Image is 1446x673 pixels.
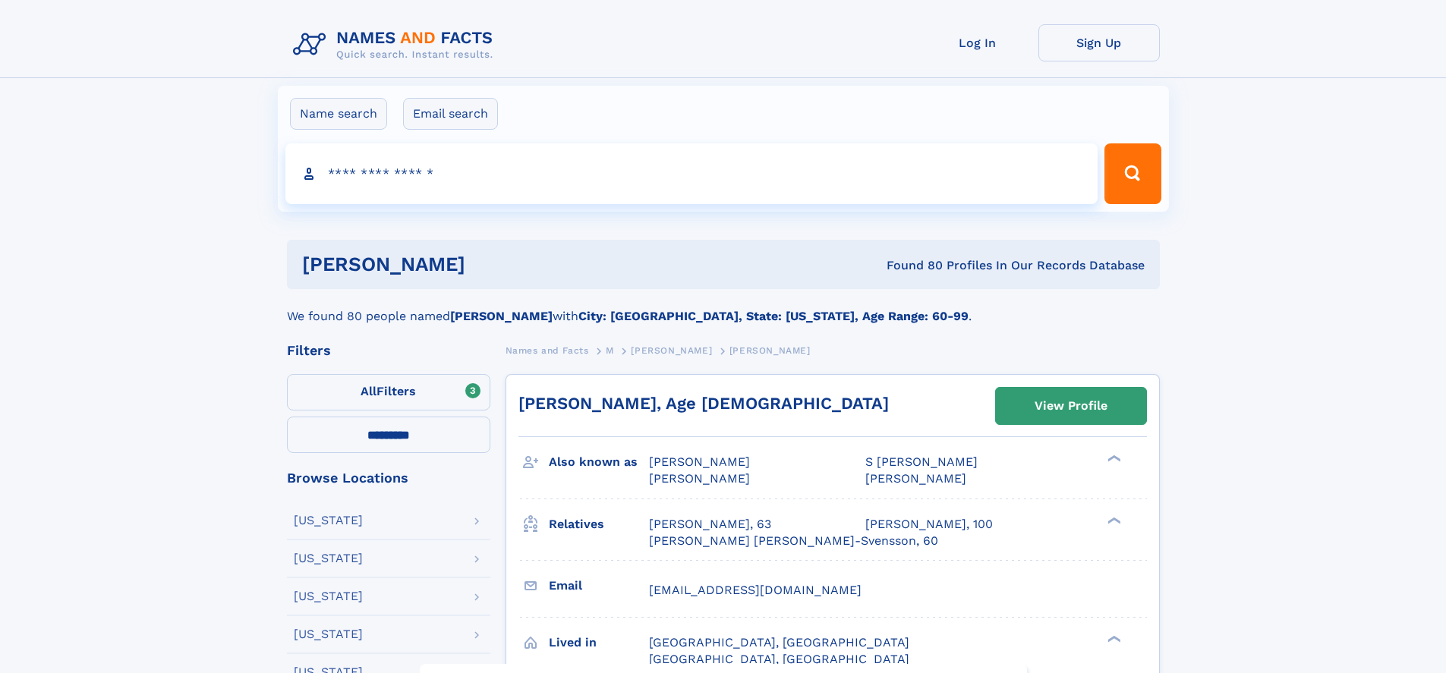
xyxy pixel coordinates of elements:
[649,454,750,469] span: [PERSON_NAME]
[290,98,387,130] label: Name search
[285,143,1098,204] input: search input
[1104,515,1122,525] div: ❯
[996,388,1146,424] a: View Profile
[287,289,1160,325] div: We found 80 people named with .
[403,98,498,130] label: Email search
[649,652,909,666] span: [GEOGRAPHIC_DATA], [GEOGRAPHIC_DATA]
[549,511,649,537] h3: Relatives
[1104,143,1161,204] button: Search Button
[294,628,363,640] div: [US_STATE]
[287,344,490,357] div: Filters
[865,516,993,533] a: [PERSON_NAME], 100
[1038,24,1160,61] a: Sign Up
[287,471,490,485] div: Browse Locations
[1104,634,1122,643] div: ❯
[294,514,363,527] div: [US_STATE]
[631,341,712,360] a: [PERSON_NAME]
[294,590,363,602] div: [US_STATE]
[549,573,649,599] h3: Email
[649,516,771,533] a: [PERSON_NAME], 63
[631,345,712,356] span: [PERSON_NAME]
[1035,388,1107,423] div: View Profile
[917,24,1038,61] a: Log In
[287,24,506,65] img: Logo Names and Facts
[302,255,676,274] h1: [PERSON_NAME]
[676,257,1145,274] div: Found 80 Profiles In Our Records Database
[361,384,376,398] span: All
[506,341,589,360] a: Names and Facts
[518,394,889,413] a: [PERSON_NAME], Age [DEMOGRAPHIC_DATA]
[578,309,969,323] b: City: [GEOGRAPHIC_DATA], State: [US_STATE], Age Range: 60-99
[649,533,938,549] a: [PERSON_NAME] [PERSON_NAME]-Svensson, 60
[865,454,978,469] span: S [PERSON_NAME]
[606,345,614,356] span: M
[549,630,649,656] h3: Lived in
[450,309,553,323] b: [PERSON_NAME]
[649,583,862,597] span: [EMAIL_ADDRESS][DOMAIN_NAME]
[606,341,614,360] a: M
[549,449,649,475] h3: Also known as
[1104,454,1122,464] div: ❯
[729,345,811,356] span: [PERSON_NAME]
[294,552,363,565] div: [US_STATE]
[865,471,966,486] span: [PERSON_NAME]
[649,635,909,649] span: [GEOGRAPHIC_DATA], [GEOGRAPHIC_DATA]
[287,374,490,410] label: Filters
[649,471,750,486] span: [PERSON_NAME]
